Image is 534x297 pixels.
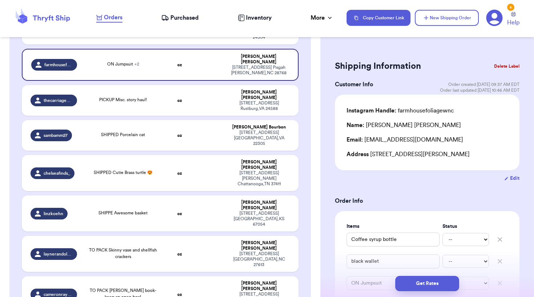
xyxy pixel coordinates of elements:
[347,223,440,230] label: Items
[507,12,519,27] a: Help
[177,211,182,216] strong: oz
[228,130,290,146] div: [STREET_ADDRESS] [GEOGRAPHIC_DATA] , VA 22305
[228,170,290,187] div: [STREET_ADDRESS][PERSON_NAME] Chattanooga , TN 37411
[335,60,421,72] h2: Shipping Information
[228,281,290,292] div: [PERSON_NAME] [PERSON_NAME]
[347,122,364,128] span: Name:
[177,252,182,256] strong: oz
[228,159,290,170] div: [PERSON_NAME] [PERSON_NAME]
[442,223,489,230] label: Status
[101,132,145,137] span: SHIPPED Porcelain cat
[161,13,199,22] a: Purchased
[228,200,290,211] div: [PERSON_NAME] [PERSON_NAME]
[228,211,290,227] div: [STREET_ADDRESS] [GEOGRAPHIC_DATA] , KS 67054
[347,137,363,143] span: Email:
[491,58,522,74] button: Delete Label
[177,133,182,138] strong: oz
[228,100,290,111] div: [STREET_ADDRESS] Rustburg , VA 24588
[94,170,153,175] span: SHIPPED Cutie Brass turtle 😍
[107,62,139,66] span: ON Jumpsuit
[89,248,157,259] span: TO PACK Skinny vase and shellfish crackers
[347,151,369,157] span: Address
[228,90,290,100] div: [PERSON_NAME] [PERSON_NAME]
[177,171,182,175] strong: oz
[335,80,373,89] h3: Customer Info
[44,98,73,103] span: thecarriagecreative
[486,9,503,26] a: 6
[228,251,290,268] div: [STREET_ADDRESS] [GEOGRAPHIC_DATA] , NC 27613
[347,150,508,159] div: [STREET_ADDRESS][PERSON_NAME]
[177,292,182,297] strong: oz
[246,13,272,22] span: Inventory
[44,132,68,138] span: sambamm27
[228,124,290,130] div: [PERSON_NAME] Bourbon
[504,175,519,182] button: Edit
[440,87,519,93] span: Order last updated: [DATE] 10:46 AM EDT
[177,98,182,103] strong: oz
[177,63,182,67] strong: oz
[96,13,122,23] a: Orders
[228,240,290,251] div: [PERSON_NAME] [PERSON_NAME]
[507,4,514,11] div: 6
[347,10,410,26] button: Copy Customer Link
[104,13,122,22] span: Orders
[347,121,461,130] div: [PERSON_NAME] [PERSON_NAME]
[98,211,147,215] span: SHIPPE Awesome basket
[134,62,139,66] span: + 2
[238,13,272,22] a: Inventory
[335,197,519,205] h3: Order Info
[347,108,396,114] span: Instagram Handle:
[44,211,63,217] span: linzkoehn
[228,65,289,76] div: [STREET_ADDRESS] Pisgah [PERSON_NAME] , NC 28768
[415,10,479,26] button: New Shipping Order
[347,135,508,144] div: [EMAIL_ADDRESS][DOMAIN_NAME]
[99,98,147,102] span: PICKUP Misc. story haul!
[44,170,70,176] span: chelseafinds_
[228,54,289,65] div: [PERSON_NAME] [PERSON_NAME]
[395,276,459,291] button: Get Rates
[311,13,333,22] div: More
[44,62,73,68] span: farmhousefoliagewnc
[170,13,199,22] span: Purchased
[507,18,519,27] span: Help
[44,251,73,257] span: laynerandolphh
[347,106,454,115] div: farmhousefoliagewnc
[448,82,519,87] span: Order created: [DATE] 09:37 AM EDT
